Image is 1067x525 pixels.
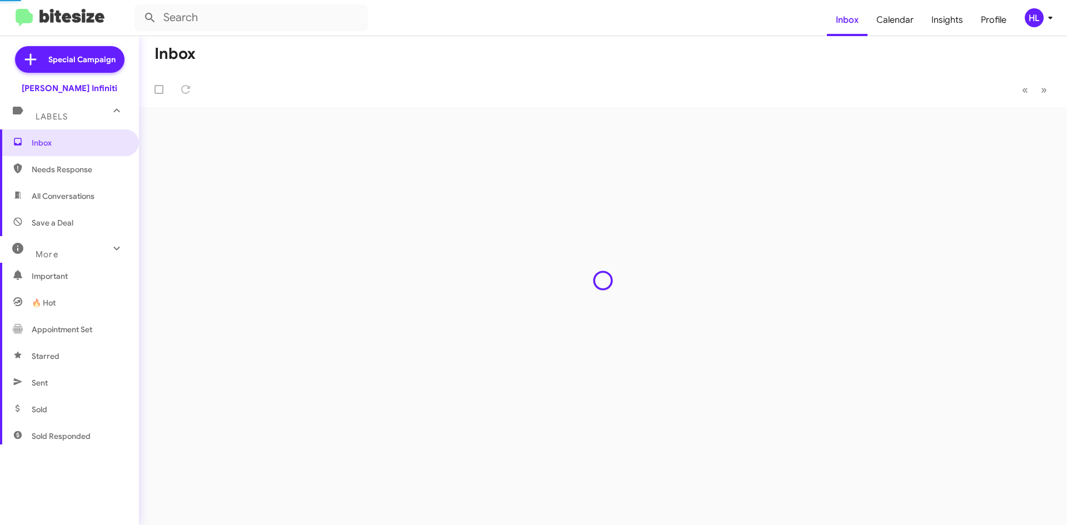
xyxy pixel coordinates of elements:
[867,4,923,36] a: Calendar
[1034,78,1054,101] button: Next
[1015,78,1035,101] button: Previous
[32,191,94,202] span: All Conversations
[32,297,56,308] span: 🔥 Hot
[972,4,1015,36] a: Profile
[32,377,48,388] span: Sent
[1041,83,1047,97] span: »
[15,46,124,73] a: Special Campaign
[32,351,59,362] span: Starred
[1016,78,1054,101] nav: Page navigation example
[154,45,196,63] h1: Inbox
[134,4,368,31] input: Search
[36,249,58,259] span: More
[1015,8,1055,27] button: HL
[36,112,68,122] span: Labels
[22,83,117,94] div: [PERSON_NAME] Infiniti
[48,54,116,65] span: Special Campaign
[32,431,91,442] span: Sold Responded
[32,137,126,148] span: Inbox
[32,404,47,415] span: Sold
[32,324,92,335] span: Appointment Set
[1025,8,1044,27] div: HL
[32,164,126,175] span: Needs Response
[1022,83,1028,97] span: «
[923,4,972,36] a: Insights
[827,4,867,36] a: Inbox
[32,271,126,282] span: Important
[32,217,73,228] span: Save a Deal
